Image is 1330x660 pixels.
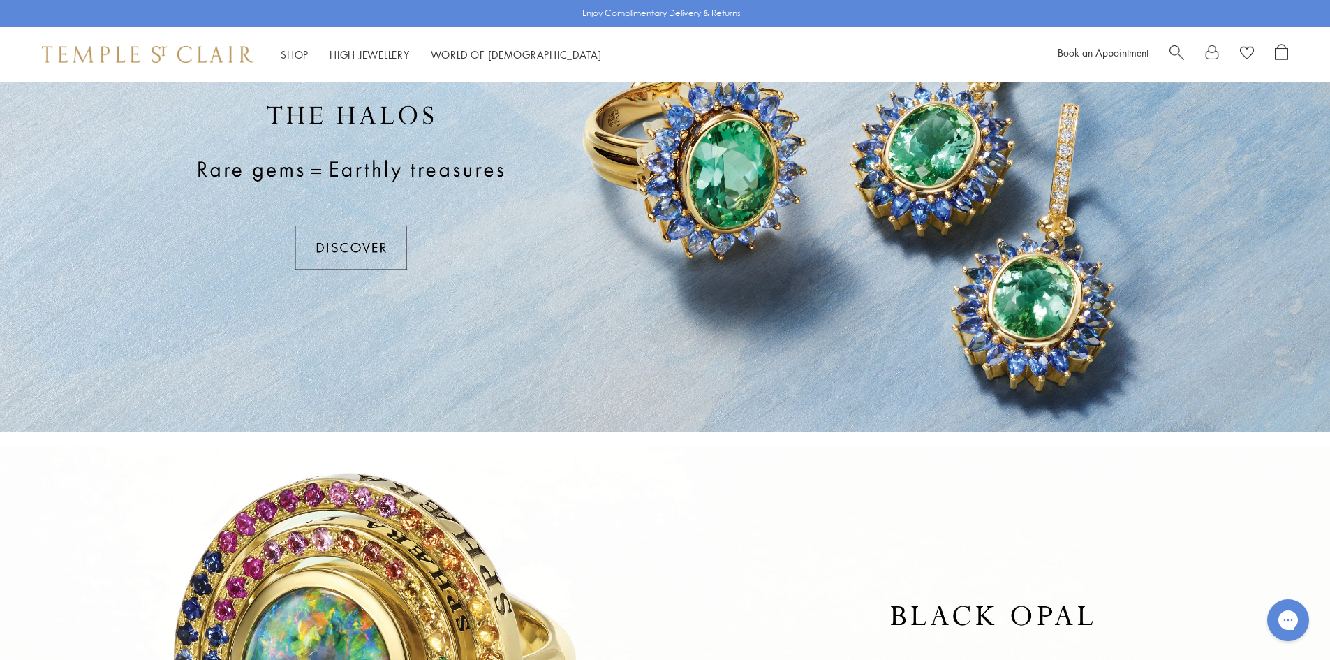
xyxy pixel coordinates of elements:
iframe: Gorgias live chat messenger [1260,594,1316,646]
nav: Main navigation [281,46,602,64]
a: High JewelleryHigh Jewellery [330,47,410,61]
a: Search [1169,44,1184,65]
a: ShopShop [281,47,309,61]
a: View Wishlist [1240,44,1254,65]
p: Enjoy Complimentary Delivery & Returns [582,6,741,20]
a: Open Shopping Bag [1275,44,1288,65]
img: Temple St. Clair [42,46,253,63]
a: Book an Appointment [1058,45,1148,59]
a: World of [DEMOGRAPHIC_DATA]World of [DEMOGRAPHIC_DATA] [431,47,602,61]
